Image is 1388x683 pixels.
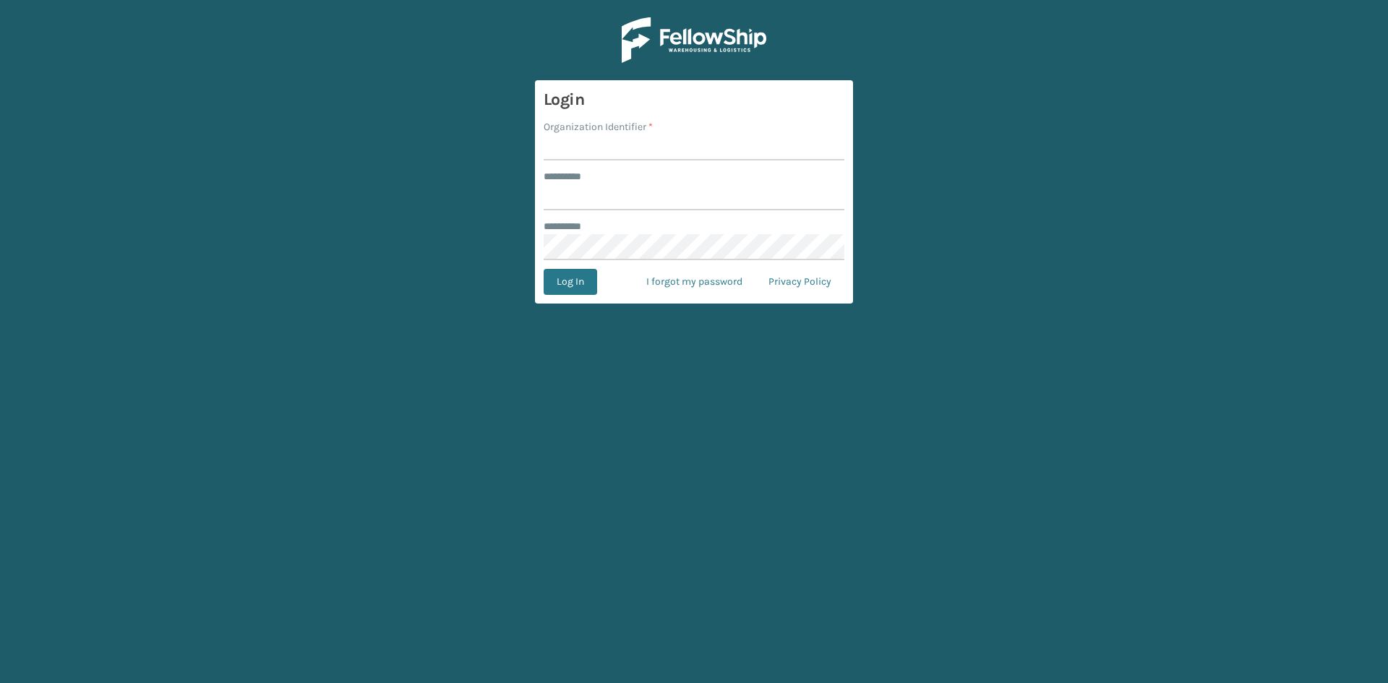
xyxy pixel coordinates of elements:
[544,89,844,111] h3: Login
[544,269,597,295] button: Log In
[622,17,766,63] img: Logo
[633,269,755,295] a: I forgot my password
[755,269,844,295] a: Privacy Policy
[544,119,653,134] label: Organization Identifier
